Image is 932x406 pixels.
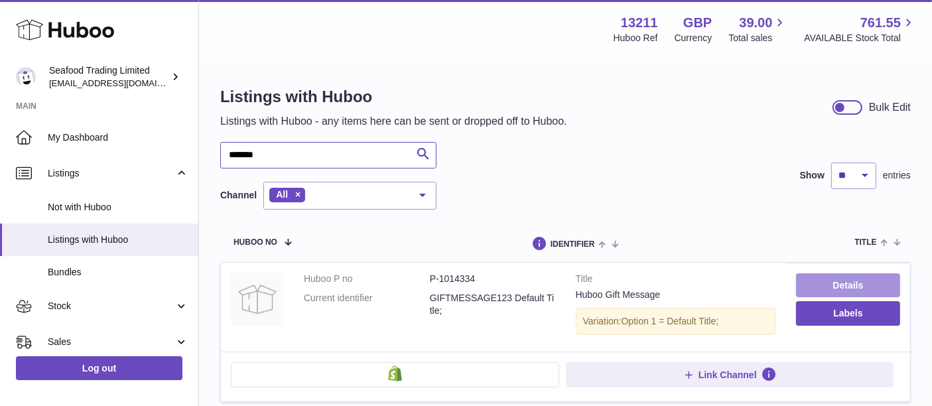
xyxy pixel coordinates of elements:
span: Link Channel [699,369,757,381]
span: 761.55 [860,14,901,32]
span: AVAILABLE Stock Total [804,32,916,44]
button: Link Channel [566,362,894,387]
div: Bulk Edit [869,100,911,115]
dd: P-1014334 [430,273,556,285]
span: My Dashboard [48,131,188,144]
strong: GBP [683,14,712,32]
span: All [276,189,288,200]
dt: Current identifier [304,292,430,317]
p: Listings with Huboo - any items here can be sent or dropped off to Huboo. [220,114,567,129]
span: Option 1 = Default Title; [622,316,719,326]
a: 39.00 Total sales [728,14,787,44]
div: Variation: [576,308,776,335]
img: shopify-small.png [388,366,402,381]
span: Huboo no [233,238,277,247]
span: 39.00 [739,14,772,32]
h1: Listings with Huboo [220,86,567,107]
label: Show [800,169,825,182]
span: Sales [48,336,174,348]
strong: 13211 [621,14,658,32]
div: Huboo Ref [614,32,658,44]
dt: Huboo P no [304,273,430,285]
label: Channel [220,189,257,202]
span: Not with Huboo [48,201,188,214]
a: Log out [16,356,182,380]
a: 761.55 AVAILABLE Stock Total [804,14,916,44]
span: entries [883,169,911,182]
img: Huboo Gift Message [231,273,284,326]
img: internalAdmin-13211@internal.huboo.com [16,67,36,87]
span: [EMAIL_ADDRESS][DOMAIN_NAME] [49,78,195,88]
span: Listings with Huboo [48,234,188,246]
span: Bundles [48,266,188,279]
span: identifier [551,240,595,249]
span: Stock [48,300,174,312]
span: title [854,238,876,247]
div: Huboo Gift Message [576,289,776,301]
button: Labels [796,301,900,325]
div: Seafood Trading Limited [49,64,168,90]
div: Currency [675,32,712,44]
span: Total sales [728,32,787,44]
dd: GIFTMESSAGE123 Default Title; [430,292,556,317]
a: Details [796,273,900,297]
strong: Title [576,273,776,289]
span: Listings [48,167,174,180]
